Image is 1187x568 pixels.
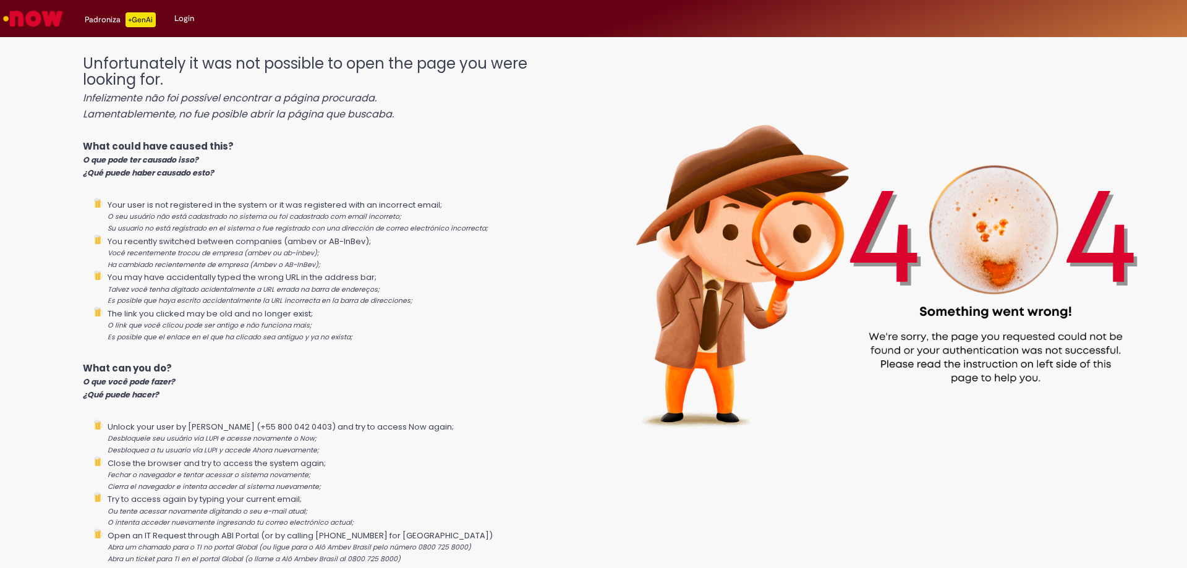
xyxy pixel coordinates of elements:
i: O que pode ter causado isso? [83,155,198,165]
li: Open an IT Request through ABI Portal (or by calling [PHONE_NUMBER] for [GEOGRAPHIC_DATA]) [108,528,580,565]
i: Su usuario no está registrado en el sistema o fue registrado con una dirección de correo electrón... [108,224,488,233]
li: You may have accidentally typed the wrong URL in the address bar; [108,270,580,307]
i: ¿Qué puede hacer? [83,389,159,400]
img: ServiceNow [1,6,65,31]
i: Abra un ticket para TI en el portal Global (o llame a Alô Ambev Brasil al 0800 725 8000) [108,554,401,564]
i: O intenta acceder nuevamente ingresando tu correo electrónico actual; [108,518,354,527]
i: O seu usuário não está cadastrado no sistema ou foi cadastrado com email incorreto; [108,212,401,221]
i: Lamentablemente, no fue posible abrir la página que buscaba. [83,107,394,121]
i: Fechar o navegador e tentar acessar o sistema novamente; [108,470,310,480]
li: You recently switched between companies (ambev or AB-InBev); [108,234,580,271]
h1: Unfortunately it was not possible to open the page you were looking for. [83,56,580,121]
i: Ou tente acessar novamente digitando o seu e-mail atual; [108,507,307,516]
i: ¿Qué puede haber causado esto? [83,167,214,178]
p: What can you do? [83,362,580,401]
i: Talvez você tenha digitado acidentalmente a URL errada na barra de endereços; [108,285,380,294]
i: Você recentemente trocou de empresa (ambev ou ab-inbev); [108,248,319,258]
li: Close the browser and try to access the system again; [108,456,580,493]
li: Your user is not registered in the system or it was registered with an incorrect email; [108,198,580,234]
p: +GenAi [126,12,156,27]
li: Unlock your user by [PERSON_NAME] (+55 800 042 0403) and try to access Now again; [108,420,580,456]
img: 404_ambev_new.png [580,43,1187,467]
div: Padroniza [85,12,156,27]
i: O que você pode fazer? [83,376,175,387]
i: Desbloquea a tu usuario vía LUPI y accede Ahora nuevamente; [108,446,319,455]
i: Infelizmente não foi possível encontrar a página procurada. [83,91,377,105]
i: Abra um chamado para o TI no portal Global (ou ligue para o Alô Ambev Brasil pelo número 0800 725... [108,543,471,552]
i: Es posible que haya escrito accidentalmente la URL incorrecta en la barra de direcciones; [108,296,412,305]
i: Es posible que el enlace en el que ha clicado sea antiguo y ya no exista; [108,333,352,342]
p: What could have caused this? [83,140,580,179]
i: Desbloqueie seu usuário via LUPI e acesse novamente o Now; [108,434,317,443]
li: The link you clicked may be old and no longer exist; [108,307,580,343]
i: Cierra el navegador e intenta acceder al sistema nuevamente; [108,482,321,491]
i: Ha cambiado recientemente de empresa (Ambev o AB-InBev); [108,260,320,269]
i: O link que você clicou pode ser antigo e não funciona mais; [108,321,312,330]
li: Try to access again by typing your current email; [108,492,580,528]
